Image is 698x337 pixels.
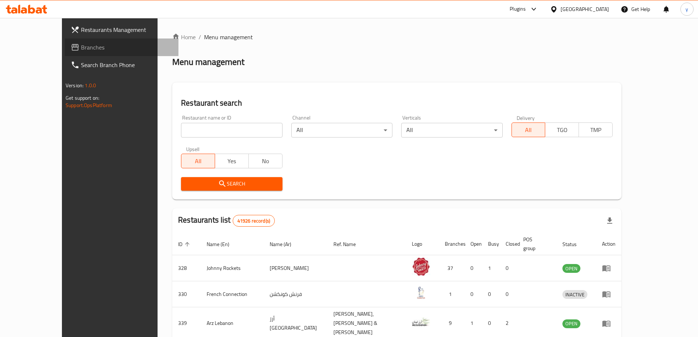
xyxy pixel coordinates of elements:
td: 37 [439,255,465,281]
span: 1.0.0 [85,81,96,90]
td: Johnny Rockets [201,255,264,281]
div: Plugins [510,5,526,14]
span: Version: [66,81,84,90]
td: 0 [500,281,517,307]
td: 1 [439,281,465,307]
span: TMP [582,125,610,135]
span: Yes [218,156,246,166]
span: Search Branch Phone [81,61,173,69]
td: فرنش كونكشن [264,281,328,307]
span: TGO [548,125,576,135]
a: Search Branch Phone [65,56,178,74]
button: Yes [215,154,249,168]
button: TMP [579,122,613,137]
span: Get support on: [66,93,99,103]
td: 330 [172,281,201,307]
div: Menu [602,319,616,328]
h2: Restaurant search [181,98,613,109]
button: No [248,154,282,168]
img: French Connection [412,283,430,302]
div: Export file [601,212,618,230]
span: Restaurants Management [81,25,173,34]
span: POS group [523,235,548,253]
label: Delivery [517,115,535,120]
span: Branches [81,43,173,52]
nav: breadcrumb [172,33,621,41]
td: French Connection [201,281,264,307]
span: Status [562,240,586,249]
span: Search [187,179,276,188]
th: Logo [406,233,439,255]
h2: Menu management [172,56,244,68]
li: / [199,33,201,41]
th: Closed [500,233,517,255]
th: Busy [482,233,500,255]
img: Johnny Rockets [412,257,430,276]
span: Name (En) [207,240,239,249]
span: Name (Ar) [270,240,301,249]
label: Upsell [186,146,200,151]
a: Home [172,33,196,41]
td: [PERSON_NAME] [264,255,328,281]
a: Branches [65,39,178,56]
button: All [181,154,215,168]
span: All [515,125,543,135]
span: ID [178,240,192,249]
span: OPEN [562,319,580,328]
td: 1 [482,255,500,281]
td: 0 [465,255,482,281]
th: Open [465,233,482,255]
button: All [512,122,546,137]
button: Search [181,177,282,191]
div: All [291,123,392,138]
span: y [686,5,688,13]
h2: Restaurants list [178,215,275,227]
a: Support.OpsPlatform [66,100,112,110]
div: OPEN [562,319,580,328]
td: 328 [172,255,201,281]
span: No [252,156,280,166]
span: Ref. Name [333,240,365,249]
img: Arz Lebanon [412,313,430,331]
span: All [184,156,212,166]
td: 0 [482,281,500,307]
div: All [401,123,502,138]
td: 0 [500,255,517,281]
div: [GEOGRAPHIC_DATA] [561,5,609,13]
span: OPEN [562,264,580,273]
span: Menu management [204,33,253,41]
td: 0 [465,281,482,307]
a: Restaurants Management [65,21,178,39]
div: Menu [602,264,616,272]
button: TGO [545,122,579,137]
span: 41926 record(s) [233,217,274,224]
input: Search for restaurant name or ID.. [181,123,282,138]
th: Branches [439,233,465,255]
div: Menu [602,290,616,298]
th: Action [596,233,621,255]
div: Total records count [233,215,275,227]
span: INACTIVE [562,290,587,299]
